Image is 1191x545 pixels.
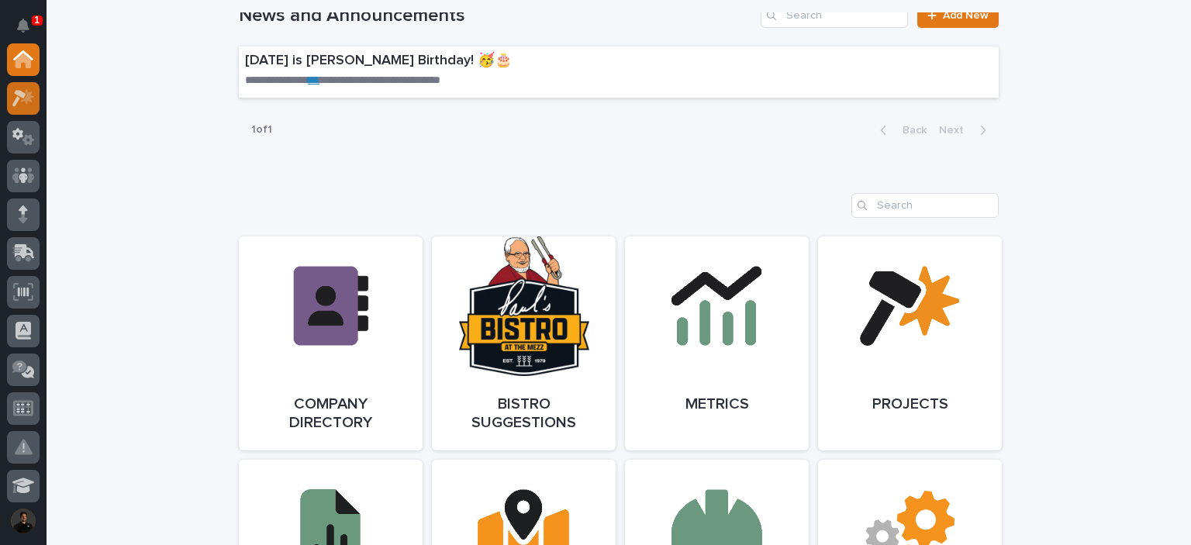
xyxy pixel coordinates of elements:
[239,111,285,149] p: 1 of 1
[893,125,927,136] span: Back
[19,19,40,43] div: Notifications1
[943,10,989,21] span: Add New
[818,236,1002,450] a: Projects
[239,5,754,27] h1: News and Announcements
[868,123,933,137] button: Back
[245,53,766,70] p: [DATE] is [PERSON_NAME] Birthday! 🥳🎂
[939,125,973,136] span: Next
[34,15,40,26] p: 1
[933,123,999,137] button: Next
[432,236,616,450] a: Bistro Suggestions
[851,193,999,218] input: Search
[625,236,809,450] a: Metrics
[761,3,908,28] input: Search
[7,505,40,537] button: users-avatar
[917,3,999,28] a: Add New
[239,236,423,450] a: Company Directory
[7,9,40,42] button: Notifications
